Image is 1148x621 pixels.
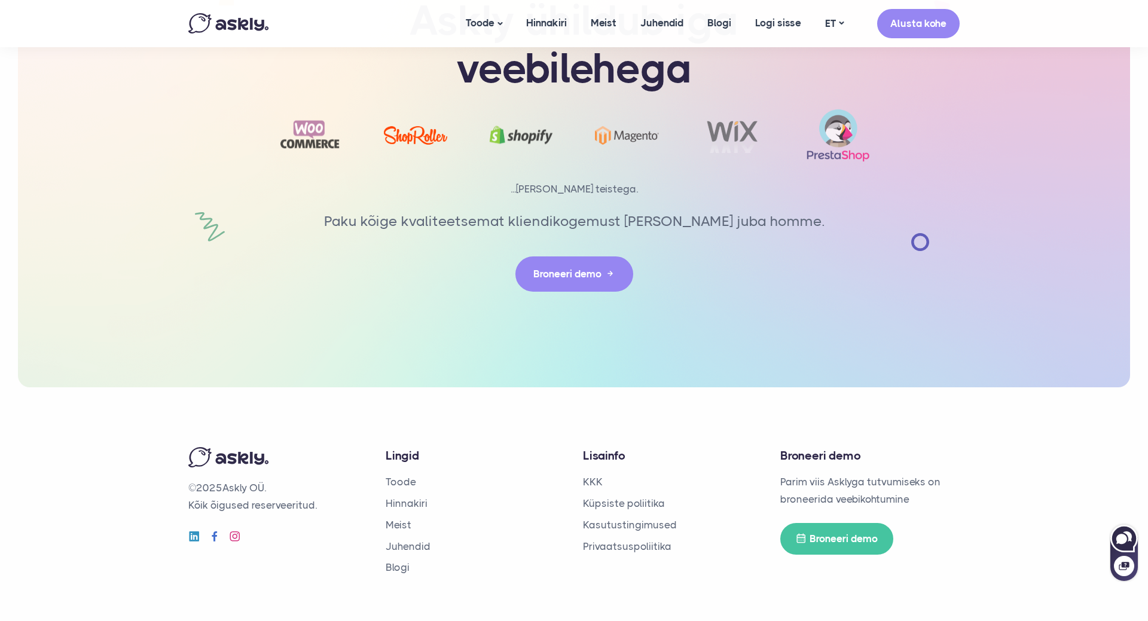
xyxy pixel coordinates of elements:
a: KKK [583,476,603,488]
p: ...[PERSON_NAME] teistega. [254,181,894,198]
img: Wix [701,117,765,153]
p: © Askly OÜ. Kõik õigused reserveeritud. [188,479,368,514]
a: ET [813,15,856,32]
a: Alusta kohe [877,9,960,38]
a: Juhendid [386,540,430,552]
img: Woocommerce [278,116,342,155]
img: ShopRoller [384,126,448,144]
iframe: Askly chat [1109,522,1139,582]
h4: Lisainfo [583,447,762,464]
h4: Broneeri demo [780,447,960,464]
span: 2025 [196,482,222,494]
p: Parim viis Asklyga tutvumiseks on broneerida veebikohtumine [780,473,960,508]
a: Kasutustingimused [583,519,677,531]
p: Paku kõige kvaliteetsemat kliendikogemust [PERSON_NAME] juba homme. [320,210,828,233]
a: Broneeri demo [780,523,893,555]
a: Meist [386,519,411,531]
a: Küpsiste poliitika [583,497,665,509]
a: Blogi [386,561,410,573]
img: Magento [595,126,659,145]
img: Askly [188,13,268,33]
h4: Lingid [386,447,565,464]
a: Hinnakiri [386,497,428,509]
img: Shopify [489,117,553,153]
a: Privaatsuspoliitika [583,540,671,552]
a: Toode [386,476,416,488]
img: prestashop [806,108,870,163]
a: Broneeri demo [515,256,633,292]
img: Askly logo [188,447,268,467]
